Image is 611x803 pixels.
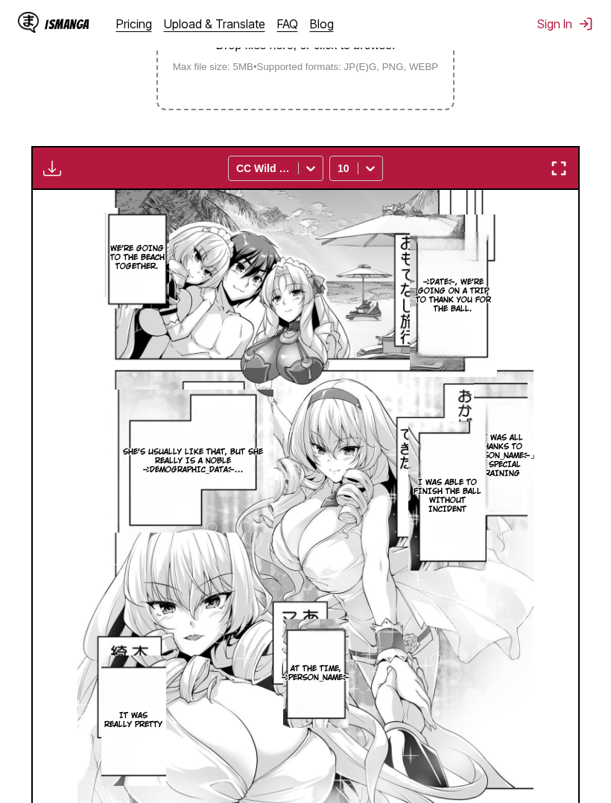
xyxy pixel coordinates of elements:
[101,708,166,732] p: It was really pretty
[460,431,541,481] p: It was all thanks to [PERSON_NAME]」s special training
[161,61,451,72] small: Max file size: 5MB • Supported formats: JP(E)G, PNG, WEBP
[164,16,265,31] a: Upload & Translate
[578,16,593,31] img: Sign out
[18,12,39,33] img: IsManga Logo
[106,241,169,274] p: We're going to the beach together.
[310,16,334,31] a: Blog
[550,159,568,177] img: Enter fullscreen
[43,159,61,177] img: Download translated images
[410,275,497,317] p: [DATE], we're going on a trip to thank you for the ball.
[277,16,298,31] a: FAQ
[18,12,116,36] a: IsManga LogoIsManga
[116,16,152,31] a: Pricing
[408,475,487,517] p: I was able to finish the ball without incident
[537,16,593,31] button: Sign In
[279,661,352,685] p: At the time, [PERSON_NAME]
[45,17,89,31] div: IsManga
[113,445,273,477] p: She's usually like that, but she really is a noble [DEMOGRAPHIC_DATA]...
